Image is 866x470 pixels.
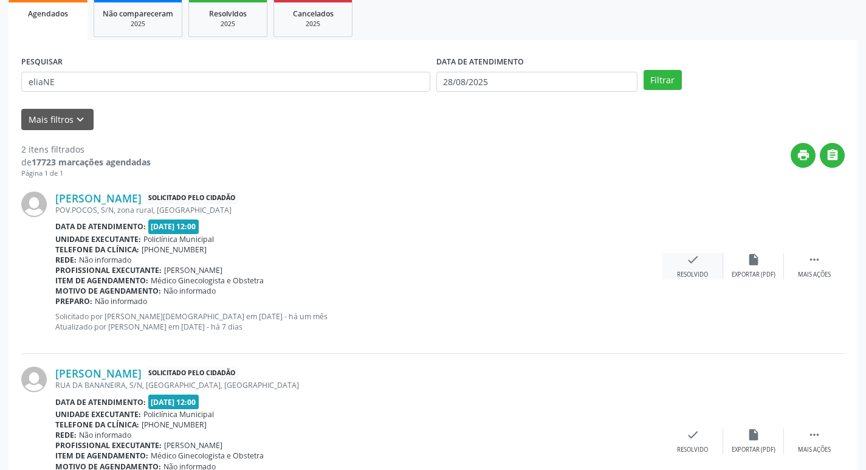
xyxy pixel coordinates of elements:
[148,395,199,409] span: [DATE] 12:00
[79,430,131,440] span: Não informado
[55,367,142,380] a: [PERSON_NAME]
[146,192,238,205] span: Solicitado pelo cidadão
[151,275,264,286] span: Médico Ginecologista e Obstetra
[79,255,131,265] span: Não informado
[142,420,207,430] span: [PHONE_NUMBER]
[164,440,222,451] span: [PERSON_NAME]
[55,205,662,215] div: POV.POCOS, S/N, zona rural, [GEOGRAPHIC_DATA]
[686,253,699,266] i: check
[142,244,207,255] span: [PHONE_NUMBER]
[21,53,63,72] label: PESQUISAR
[103,19,173,29] div: 2025
[677,271,708,279] div: Resolvido
[163,286,216,296] span: Não informado
[436,53,524,72] label: DATA DE ATENDIMENTO
[283,19,343,29] div: 2025
[148,219,199,233] span: [DATE] 12:00
[644,70,682,91] button: Filtrar
[55,234,141,244] b: Unidade executante:
[21,192,47,217] img: img
[732,446,775,454] div: Exportar (PDF)
[143,409,214,420] span: Policlínica Municipal
[55,430,77,440] b: Rede:
[32,156,151,168] strong: 17723 marcações agendadas
[21,156,151,168] div: de
[747,428,760,441] i: insert_drive_file
[21,72,430,92] input: Nome, CNS
[55,296,92,306] b: Preparo:
[21,143,151,156] div: 2 itens filtrados
[55,286,161,296] b: Motivo de agendamento:
[74,113,87,126] i: keyboard_arrow_down
[164,265,222,275] span: [PERSON_NAME]
[21,367,47,392] img: img
[55,397,146,407] b: Data de atendimento:
[55,440,162,451] b: Profissional executante:
[151,451,264,461] span: Médico Ginecologista e Obstetra
[21,109,94,130] button: Mais filtroskeyboard_arrow_down
[55,409,141,420] b: Unidade executante:
[21,168,151,179] div: Página 1 de 1
[55,265,162,275] b: Profissional executante:
[95,296,147,306] span: Não informado
[798,446,831,454] div: Mais ações
[55,192,142,205] a: [PERSON_NAME]
[436,72,637,92] input: Selecione um intervalo
[791,143,816,168] button: print
[686,428,699,441] i: check
[28,9,68,19] span: Agendados
[747,253,760,266] i: insert_drive_file
[146,367,238,380] span: Solicitado pelo cidadão
[103,9,173,19] span: Não compareceram
[55,255,77,265] b: Rede:
[808,428,821,441] i: 
[55,221,146,232] b: Data de atendimento:
[797,148,810,162] i: print
[826,148,839,162] i: 
[55,420,139,430] b: Telefone da clínica:
[55,451,148,461] b: Item de agendamento:
[798,271,831,279] div: Mais ações
[198,19,258,29] div: 2025
[209,9,247,19] span: Resolvidos
[677,446,708,454] div: Resolvido
[732,271,775,279] div: Exportar (PDF)
[55,244,139,255] b: Telefone da clínica:
[55,380,662,390] div: RUA DA BANANEIRA, S/N, [GEOGRAPHIC_DATA], [GEOGRAPHIC_DATA]
[820,143,845,168] button: 
[55,275,148,286] b: Item de agendamento:
[808,253,821,266] i: 
[55,311,662,332] p: Solicitado por [PERSON_NAME][DEMOGRAPHIC_DATA] em [DATE] - há um mês Atualizado por [PERSON_NAME]...
[143,234,214,244] span: Policlínica Municipal
[293,9,334,19] span: Cancelados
